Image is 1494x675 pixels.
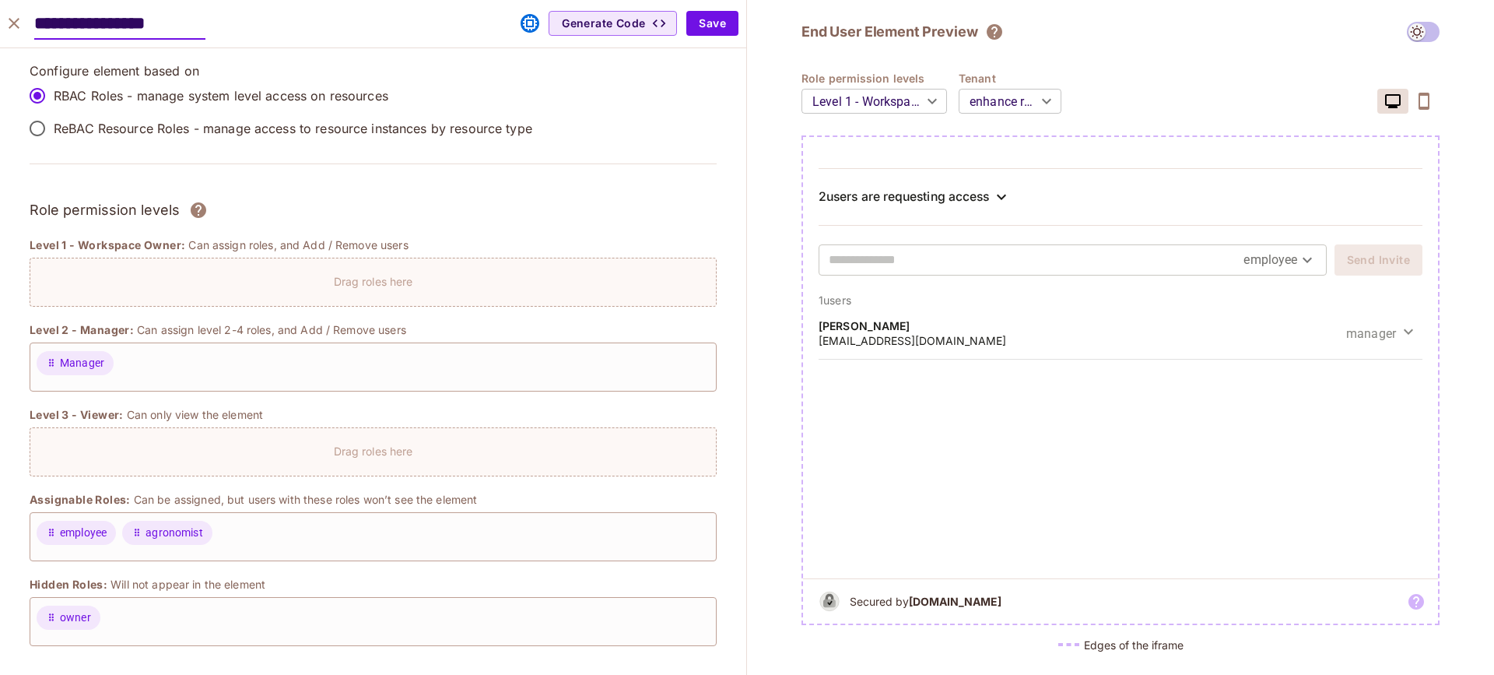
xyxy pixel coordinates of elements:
[815,587,843,616] img: b&w logo
[819,318,1006,333] h4: [PERSON_NAME]
[801,23,977,41] h2: End User Element Preview
[1338,321,1422,346] button: manager
[819,333,1006,348] h5: [EMAIL_ADDRESS][DOMAIN_NAME]
[819,293,1422,308] p: 1 users
[30,407,124,423] span: Level 3 - Viewer:
[1084,638,1184,652] h5: Edges of the iframe
[127,407,263,422] p: Can only view the element
[985,23,1004,41] svg: The element will only show tenant specific content. No user information will be visible across te...
[54,120,532,137] p: ReBAC Resource Roles - manage access to resource instances by resource type
[30,577,107,592] span: Hidden Roles:
[686,11,738,36] button: Save
[909,595,1001,608] b: [DOMAIN_NAME]
[30,237,185,253] span: Level 1 - Workspace Owner:
[801,71,959,86] h4: Role permission levels
[146,525,203,541] span: agronomist
[959,71,1073,86] h4: Tenant
[110,577,265,592] p: Will not appear in the element
[959,79,1061,123] div: enhance revolutionary e-commerce
[1346,325,1396,343] span: manager
[850,594,1001,609] h5: Secured by
[60,355,104,371] span: Manager
[1243,248,1316,272] div: employee
[334,274,413,289] p: Drag roles here
[60,525,107,541] span: employee
[549,11,677,36] button: Generate Code
[30,199,180,222] h3: Role permission levels
[1334,244,1422,276] button: Send Invite
[60,610,91,626] span: owner
[134,492,478,507] p: Can be assigned, but users with these roles won’t see the element
[54,87,388,104] p: RBAC Roles - manage system level access on resources
[334,444,413,459] p: Drag roles here
[188,237,408,252] p: Can assign roles, and Add / Remove users
[30,492,131,508] span: Assignable Roles:
[819,189,989,205] div: 2 users are requesting access
[30,322,134,338] span: Level 2 - Manager:
[137,322,406,337] p: Can assign level 2-4 roles, and Add / Remove users
[189,201,208,220] svg: Assign roles to different permission levels and grant users the correct rights over each element....
[30,62,717,79] p: Configure element based on
[801,79,947,123] div: Level 1 - Workspace Owner
[521,14,539,33] svg: This element was embedded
